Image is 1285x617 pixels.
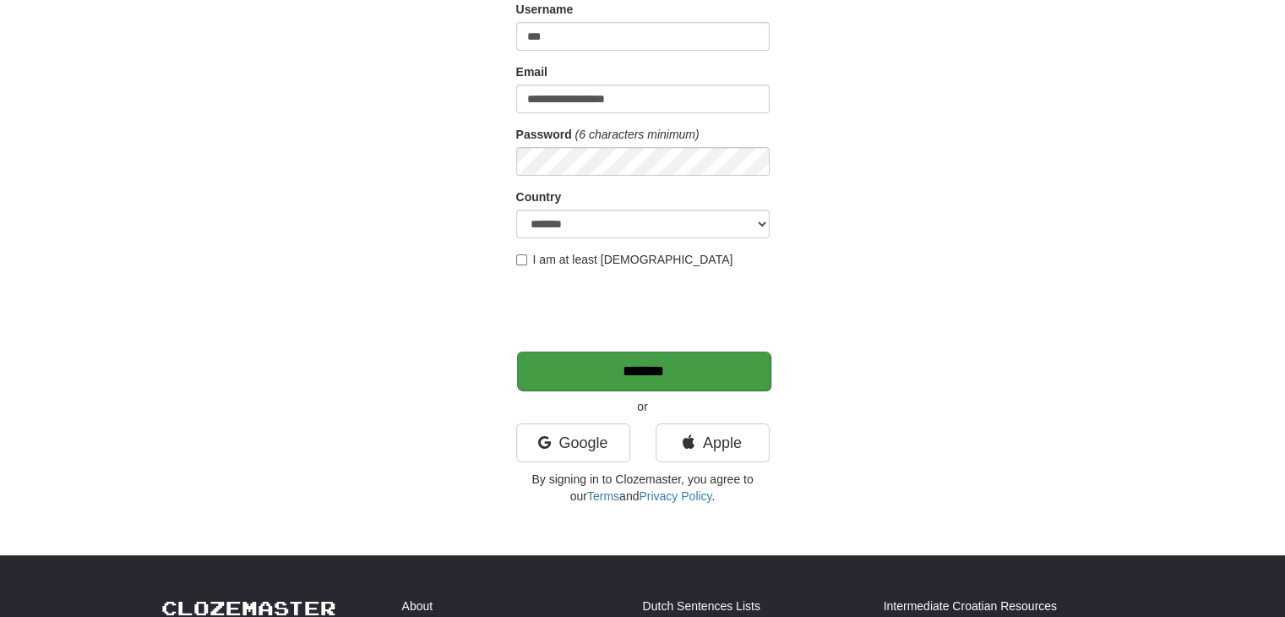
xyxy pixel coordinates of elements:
em: (6 characters minimum) [575,128,700,141]
a: Intermediate Croatian Resources [884,598,1057,614]
iframe: reCAPTCHA [516,276,773,342]
a: Apple [656,423,770,462]
input: I am at least [DEMOGRAPHIC_DATA] [516,254,527,265]
label: Country [516,188,562,205]
p: By signing in to Clozemaster, you agree to our and . [516,471,770,505]
a: Google [516,423,630,462]
label: I am at least [DEMOGRAPHIC_DATA] [516,251,733,268]
label: Password [516,126,572,143]
a: Terms [587,489,619,503]
a: Dutch Sentences Lists [643,598,760,614]
a: Privacy Policy [639,489,711,503]
p: or [516,398,770,415]
a: About [402,598,433,614]
label: Username [516,1,574,18]
label: Email [516,63,547,80]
